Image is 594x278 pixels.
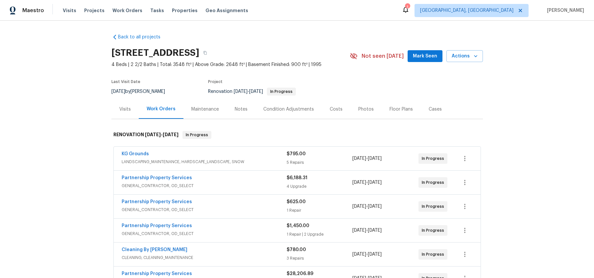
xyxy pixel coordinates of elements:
[390,106,413,113] div: Floor Plans
[249,89,263,94] span: [DATE]
[422,155,447,162] span: In Progress
[208,89,296,94] span: Renovation
[287,200,306,204] span: $625.00
[145,132,161,137] span: [DATE]
[287,207,353,214] div: 1 Repair
[287,231,353,238] div: 1 Repair | 2 Upgrade
[111,80,140,84] span: Last Visit Date
[422,179,447,186] span: In Progress
[263,106,314,113] div: Condition Adjustments
[422,227,447,234] span: In Progress
[113,131,178,139] h6: RENOVATION
[111,88,173,96] div: by [PERSON_NAME]
[191,106,219,113] div: Maintenance
[368,204,382,209] span: [DATE]
[111,124,483,145] div: RENOVATION [DATE]-[DATE]In Progress
[163,132,178,137] span: [DATE]
[122,224,192,228] a: Partnership Property Services
[352,155,382,162] span: -
[352,227,382,234] span: -
[452,52,478,60] span: Actions
[122,152,149,156] a: KG Grounds
[352,156,366,161] span: [DATE]
[287,271,313,276] span: $28,206.89
[122,182,287,189] span: GENERAL_CONTRACTOR, OD_SELECT
[352,180,366,185] span: [DATE]
[287,255,353,262] div: 3 Repairs
[405,4,410,11] div: 1
[352,251,382,258] span: -
[287,247,306,252] span: $780.00
[352,228,366,233] span: [DATE]
[544,7,584,14] span: [PERSON_NAME]
[122,206,287,213] span: GENERAL_CONTRACTOR, OD_SELECT
[234,89,263,94] span: -
[84,7,105,14] span: Projects
[22,7,44,14] span: Maestro
[199,47,211,59] button: Copy Address
[446,50,483,62] button: Actions
[122,254,287,261] span: CLEANING, CLEANING_MAINTENANCE
[368,252,382,257] span: [DATE]
[287,183,353,190] div: 4 Upgrade
[429,106,442,113] div: Cases
[111,61,350,68] span: 4 Beds | 2 2/2 Baths | Total: 3548 ft² | Above Grade: 2648 ft² | Basement Finished: 900 ft² | 1995
[287,224,309,228] span: $1,450.00
[150,8,164,13] span: Tasks
[112,7,142,14] span: Work Orders
[413,52,437,60] span: Mark Seen
[268,90,295,94] span: In Progress
[422,251,447,258] span: In Progress
[111,34,175,40] a: Back to all projects
[234,89,248,94] span: [DATE]
[205,7,248,14] span: Geo Assignments
[352,252,366,257] span: [DATE]
[63,7,76,14] span: Visits
[352,203,382,210] span: -
[362,53,404,59] span: Not seen [DATE]
[147,106,176,112] div: Work Orders
[358,106,374,113] div: Photos
[122,159,287,165] span: LANDSCAPING_MAINTENANCE, HARDSCAPE_LANDSCAPE, SNOW
[287,159,353,166] div: 5 Repairs
[122,271,192,276] a: Partnership Property Services
[122,176,192,180] a: Partnership Property Services
[172,7,198,14] span: Properties
[352,204,366,209] span: [DATE]
[122,230,287,237] span: GENERAL_CONTRACTOR, OD_SELECT
[122,247,187,252] a: Cleaning By [PERSON_NAME]
[183,132,211,138] span: In Progress
[330,106,343,113] div: Costs
[119,106,131,113] div: Visits
[235,106,248,113] div: Notes
[368,228,382,233] span: [DATE]
[368,180,382,185] span: [DATE]
[111,89,125,94] span: [DATE]
[287,152,306,156] span: $795.00
[208,80,223,84] span: Project
[408,50,442,62] button: Mark Seen
[368,156,382,161] span: [DATE]
[352,179,382,186] span: -
[145,132,178,137] span: -
[287,176,307,180] span: $6,188.31
[420,7,513,14] span: [GEOGRAPHIC_DATA], [GEOGRAPHIC_DATA]
[422,203,447,210] span: In Progress
[111,50,199,56] h2: [STREET_ADDRESS]
[122,200,192,204] a: Partnership Property Services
